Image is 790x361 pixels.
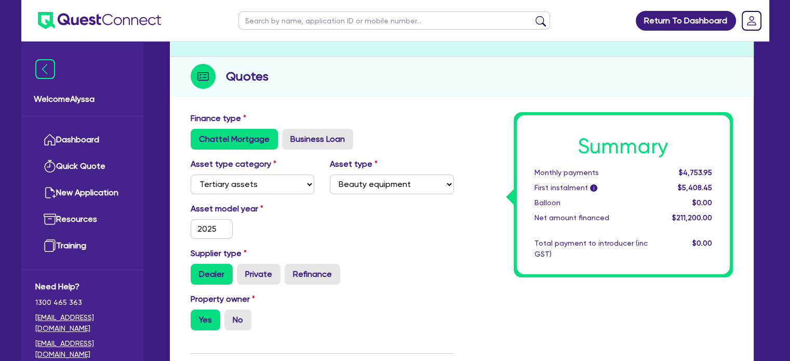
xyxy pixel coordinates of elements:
label: No [224,310,251,330]
a: Quick Quote [35,153,129,180]
label: Private [237,264,280,285]
label: Asset type category [191,158,276,170]
label: Business Loan [282,129,353,150]
h2: Quotes [226,67,269,86]
span: $211,200.00 [672,213,712,222]
label: Finance type [191,112,246,125]
a: Training [35,233,129,259]
span: Need Help? [35,280,129,293]
label: Dealer [191,264,233,285]
div: Net amount financed [527,212,655,223]
span: i [590,184,597,192]
input: Search by name, application ID or mobile number... [238,11,550,30]
div: Balloon [527,197,655,208]
label: Yes [191,310,220,330]
div: Monthly payments [527,167,655,178]
span: $4,753.95 [678,168,712,177]
a: Resources [35,206,129,233]
a: Return To Dashboard [636,11,736,31]
span: $5,408.45 [677,183,712,192]
span: $0.00 [692,239,712,247]
div: First instalment [527,182,655,193]
a: Dropdown toggle [738,7,765,34]
a: Dashboard [35,127,129,153]
span: Welcome Alyssa [34,93,131,105]
img: resources [44,213,56,225]
span: $0.00 [692,198,712,207]
label: Supplier type [191,247,247,260]
a: [EMAIL_ADDRESS][DOMAIN_NAME] [35,338,129,360]
img: quick-quote [44,160,56,172]
span: 1300 465 363 [35,297,129,308]
img: new-application [44,186,56,199]
a: [EMAIL_ADDRESS][DOMAIN_NAME] [35,312,129,334]
img: quest-connect-logo-blue [38,12,161,29]
label: Property owner [191,293,255,305]
a: New Application [35,180,129,206]
img: icon-menu-close [35,59,55,79]
h1: Summary [534,134,712,159]
img: training [44,239,56,252]
label: Asset model year [183,203,323,215]
div: Total payment to introducer (inc GST) [527,238,655,260]
label: Asset type [330,158,378,170]
label: Refinance [285,264,340,285]
label: Chattel Mortgage [191,129,278,150]
img: step-icon [191,64,216,89]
